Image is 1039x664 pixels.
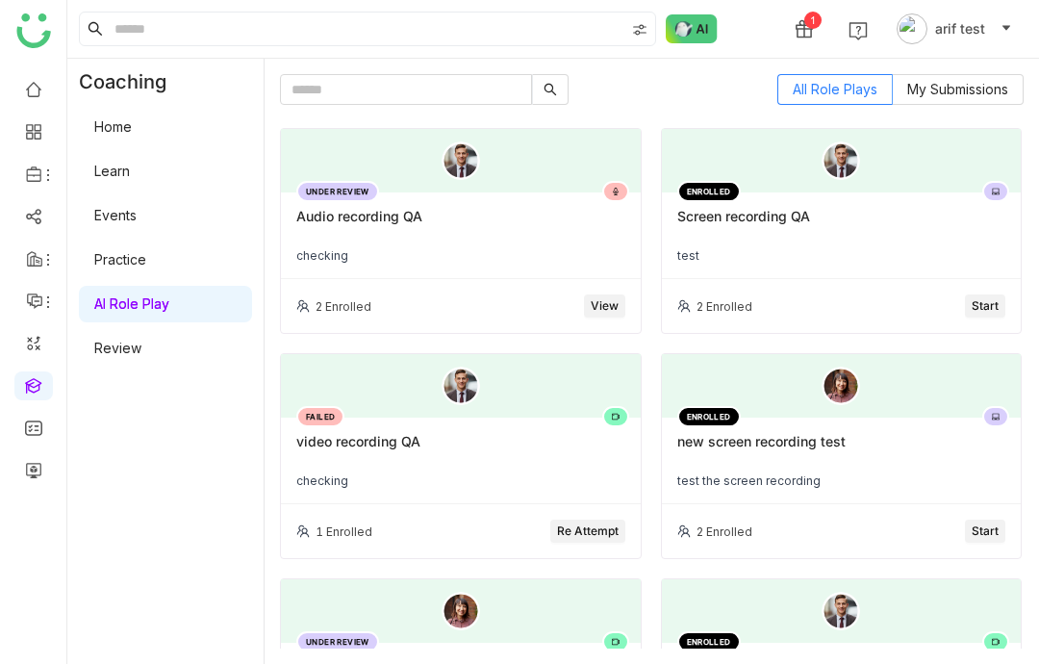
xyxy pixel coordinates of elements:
div: ENROLLED [677,406,741,427]
div: 1 [804,12,822,29]
img: male.png [442,367,480,405]
span: Start [972,297,999,316]
span: arif test [935,18,985,39]
a: Events [94,207,137,223]
a: Learn [94,163,130,179]
span: Re Attempt [557,523,619,541]
div: UNDER REVIEW [296,631,379,652]
div: new screen recording test [677,433,1006,466]
div: 1 Enrolled [316,524,372,539]
div: Screen recording QA [677,208,1006,241]
button: View [584,294,625,318]
a: Home [94,118,132,135]
div: video recording QA [296,433,625,466]
span: All Role Plays [793,81,877,97]
div: 2 Enrolled [697,299,752,314]
a: AI Role Play [94,295,169,312]
div: ENROLLED [677,631,741,652]
img: male.png [442,141,480,180]
div: Coaching [67,59,195,105]
img: male.png [822,141,860,180]
img: help.svg [849,21,868,40]
div: test the screen recording [677,473,1006,488]
span: View [591,297,619,316]
div: Audio recording QA [296,208,625,241]
div: checking [296,473,625,488]
div: test [677,248,1006,263]
img: logo [16,13,51,48]
img: male.png [822,592,860,630]
button: Start [965,520,1005,543]
a: Review [94,340,141,356]
span: My Submissions [907,81,1008,97]
img: female.png [822,367,860,405]
div: checking [296,248,625,263]
img: ask-buddy-normal.svg [666,14,718,43]
button: arif test [893,13,1016,44]
div: 2 Enrolled [697,524,752,539]
button: Start [965,294,1005,318]
button: Re Attempt [550,520,625,543]
div: 2 Enrolled [316,299,371,314]
a: Practice [94,251,146,268]
div: FAILED [296,406,344,427]
img: search-type.svg [632,22,647,38]
div: UNDER REVIEW [296,181,379,202]
div: ENROLLED [677,181,741,202]
img: female.png [442,592,480,630]
span: Start [972,523,999,541]
img: avatar [897,13,927,44]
